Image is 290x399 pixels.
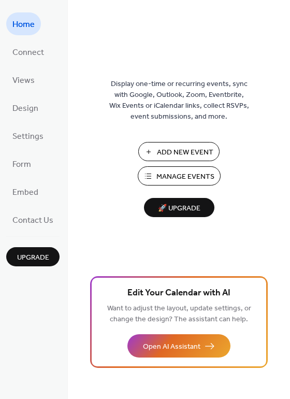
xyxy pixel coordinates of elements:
button: Add New Event [138,142,220,161]
a: Home [6,12,41,35]
a: Form [6,152,37,175]
span: Home [12,17,35,33]
a: Contact Us [6,208,60,231]
span: Upgrade [17,252,49,263]
button: Manage Events [138,166,221,186]
a: Design [6,96,45,119]
span: Form [12,156,31,173]
a: Embed [6,180,45,203]
button: Upgrade [6,247,60,266]
a: Settings [6,124,50,147]
span: 🚀 Upgrade [150,202,208,216]
span: Edit Your Calendar with AI [127,286,230,301]
span: Design [12,101,38,117]
button: 🚀 Upgrade [144,198,214,217]
span: Embed [12,184,38,201]
span: Manage Events [156,172,214,182]
span: Want to adjust the layout, update settings, or change the design? The assistant can help. [107,302,251,326]
span: Open AI Assistant [143,341,200,352]
a: Views [6,68,41,91]
span: Settings [12,129,44,145]
span: Views [12,73,35,89]
span: Contact Us [12,212,53,229]
span: Connect [12,45,44,61]
span: Display one-time or recurring events, sync with Google, Outlook, Zoom, Eventbrite, Wix Events or ... [109,79,249,122]
span: Add New Event [157,147,213,158]
button: Open AI Assistant [127,334,230,358]
a: Connect [6,40,50,63]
